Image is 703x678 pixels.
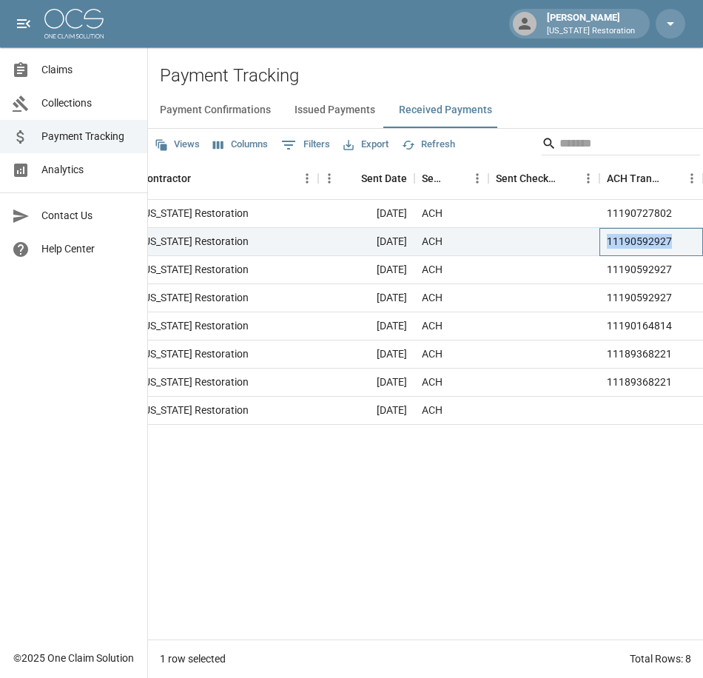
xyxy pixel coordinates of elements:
button: open drawer [9,9,38,38]
div: ACH [422,234,443,249]
div: [DATE] [318,369,414,397]
span: Payment Tracking [41,129,135,144]
button: Menu [577,167,599,189]
img: ocs-logo-white-transparent.png [44,9,104,38]
div: [DATE] [318,340,414,369]
div: Search [542,132,700,158]
div: 11190164814 [607,318,672,333]
div: Contractor [133,158,318,199]
button: Menu [296,167,318,189]
div: [DATE] [318,284,414,312]
button: Sort [191,168,212,189]
div: Sent Check Number [488,158,599,199]
div: ACH [422,318,443,333]
button: Show filters [277,133,334,157]
div: ACH [422,403,443,417]
button: Menu [466,167,488,189]
div: [DATE] [318,397,414,425]
div: 11190592927 [607,234,672,249]
div: Sent Check Number [496,158,556,199]
button: Menu [681,167,703,189]
div: [US_STATE] Restoration [133,200,318,228]
button: Export [340,133,392,156]
button: Sort [445,168,466,189]
div: ACH Transaction # [599,158,703,199]
button: Received Payments [387,93,504,128]
div: Total Rows: 8 [630,651,691,666]
button: Select columns [209,133,272,156]
button: Views [151,133,203,156]
div: [US_STATE] Restoration [133,369,318,397]
div: [DATE] [318,228,414,256]
div: [US_STATE] Restoration [133,256,318,284]
button: Payment Confirmations [148,93,283,128]
button: Refresh [398,133,459,156]
div: ACH [422,262,443,277]
button: Sort [340,168,361,189]
div: Contractor [141,158,191,199]
div: [DATE] [318,312,414,340]
div: ACH Transaction # [607,158,660,199]
div: 11190592927 [607,290,672,305]
span: Claims [41,62,135,78]
span: Analytics [41,162,135,178]
div: 11190592927 [607,262,672,277]
h2: Payment Tracking [160,65,703,87]
div: [US_STATE] Restoration [133,397,318,425]
span: Collections [41,95,135,111]
div: Sent Date [361,158,407,199]
div: [PERSON_NAME] [541,10,641,37]
button: Sort [660,168,681,189]
div: [DATE] [318,200,414,228]
div: [US_STATE] Restoration [133,312,318,340]
div: Sent Method [422,158,445,199]
div: Sent Method [414,158,488,199]
div: [DATE] [318,256,414,284]
div: Sent Date [318,158,414,199]
div: 11189368221 [607,375,672,389]
div: 1 row selected [160,651,226,666]
p: [US_STATE] Restoration [547,25,635,38]
div: dynamic tabs [148,93,703,128]
div: [US_STATE] Restoration [133,340,318,369]
span: Contact Us [41,208,135,224]
button: Menu [318,167,340,189]
div: ACH [422,206,443,221]
div: ACH [422,290,443,305]
button: Issued Payments [283,93,387,128]
div: [US_STATE] Restoration [133,228,318,256]
div: © 2025 One Claim Solution [13,651,134,665]
div: 11189368221 [607,346,672,361]
button: Sort [556,168,577,189]
div: 11190727802 [607,206,672,221]
span: Help Center [41,241,135,257]
div: ACH [422,346,443,361]
div: [US_STATE] Restoration [133,284,318,312]
div: ACH [422,375,443,389]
